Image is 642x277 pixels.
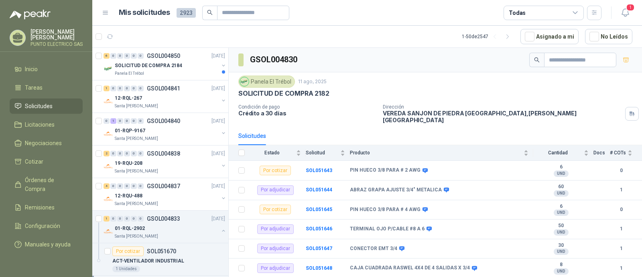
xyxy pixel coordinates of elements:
b: 8 [533,262,589,268]
div: 0 [117,53,123,59]
div: 0 [131,183,137,189]
div: 0 [110,86,116,91]
a: 4 0 0 0 0 0 GSOL004837[DATE] Company Logo12-RQU-488Santa [PERSON_NAME] [104,181,227,207]
a: Cotizar [10,154,83,169]
button: Asignado a mi [520,29,579,44]
div: 0 [131,151,137,156]
span: Solicitud [306,150,339,156]
img: Company Logo [240,77,249,86]
div: Panela El Trébol [238,76,295,88]
p: PUNTO ELECTRICO SAS [30,42,83,47]
a: Solicitudes [10,98,83,114]
div: Por cotizar [260,205,291,214]
div: Por adjudicar [257,224,294,234]
a: SOL051647 [306,246,332,251]
div: Por adjudicar [257,263,294,273]
a: Licitaciones [10,117,83,132]
button: No Leídos [585,29,632,44]
a: 1 0 0 0 0 0 GSOL004833[DATE] Company Logo01-RQL-2902Santa [PERSON_NAME] [104,214,227,240]
p: GSOL004838 [147,151,180,156]
div: Por adjudicar [257,185,294,195]
div: 0 [117,183,123,189]
span: Licitaciones [25,120,55,129]
div: UND [554,229,569,236]
a: Configuración [10,218,83,234]
p: Santa [PERSON_NAME] [115,233,158,240]
b: ABRAZ GRAPA AJUSTE 3/4" METALICA [350,187,442,193]
div: 0 [131,118,137,124]
p: GSOL004833 [147,216,180,222]
div: 0 [117,216,123,222]
b: PIN HUECO 3/8 PARA # 4 AWG [350,207,421,213]
span: # COTs [610,150,626,156]
p: Crédito a 30 días [238,110,376,117]
div: 0 [138,118,144,124]
p: Dirección [383,104,622,110]
div: 6 [104,53,110,59]
span: Cotizar [25,157,43,166]
a: SOL051643 [306,168,332,173]
b: 50 [533,223,589,229]
p: [DATE] [211,85,225,92]
img: Company Logo [104,64,113,74]
span: Órdenes de Compra [25,176,75,193]
span: Negociaciones [25,139,62,148]
span: search [534,57,540,63]
p: Panela El Trébol [115,70,144,77]
div: Por cotizar [260,166,291,175]
th: Estado [250,145,306,161]
div: Solicitudes [238,131,266,140]
div: 0 [110,151,116,156]
b: 6 [533,164,589,170]
span: Solicitudes [25,102,53,111]
a: SOL051645 [306,207,332,212]
span: Cantidad [533,150,582,156]
div: UND [554,190,569,197]
p: 01-RQL-2902 [115,225,145,232]
b: PIN HUECO 3/8 PARA # 2 AWG [350,167,421,174]
div: 0 [131,216,137,222]
span: Remisiones [25,203,55,212]
div: 0 [138,86,144,91]
p: ACT-VENTILADOR INDUSTRIAL [112,257,184,265]
p: [DATE] [211,117,225,125]
span: 1 [626,4,635,11]
div: 0 [104,118,110,124]
div: UND [554,248,569,255]
b: 0 [610,206,632,213]
div: 0 [138,216,144,222]
p: 12-RQL-267 [115,94,142,102]
a: Tareas [10,80,83,95]
p: GSOL004840 [147,118,180,124]
span: Inicio [25,65,38,74]
img: Company Logo [104,194,113,204]
b: 1 [610,225,632,233]
a: 0 1 0 0 0 0 GSOL004840[DATE] Company Logo01-RQP-9167Santa [PERSON_NAME] [104,116,227,142]
div: 0 [110,216,116,222]
a: 1 0 0 0 0 0 GSOL004841[DATE] Company Logo12-RQL-267Santa [PERSON_NAME] [104,84,227,109]
p: GSOL004837 [147,183,180,189]
div: 0 [131,53,137,59]
p: 12-RQU-488 [115,192,142,200]
a: Negociaciones [10,135,83,151]
h1: Mis solicitudes [119,7,170,18]
p: 19-RQU-208 [115,160,142,167]
img: Company Logo [104,227,113,236]
b: CONECTOR EMT 3/4 [350,246,397,252]
a: SOL051646 [306,226,332,232]
b: 1 [610,245,632,252]
div: 0 [117,151,123,156]
th: # COTs [610,145,642,161]
a: SOL051644 [306,187,332,193]
b: TERMINAL OJO P/CABLE #8 A 6 [350,226,425,232]
div: 0 [124,118,130,124]
div: 1 [104,216,110,222]
th: Cantidad [533,145,593,161]
span: search [207,10,213,15]
a: Órdenes de Compra [10,172,83,197]
b: CAJA CUADRADA RASWEL 4X4 DE 4 SALIDAS X 3/4 [350,265,470,271]
img: Company Logo [104,129,113,139]
p: SOLICITUD DE COMPRA 2182 [238,89,329,98]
